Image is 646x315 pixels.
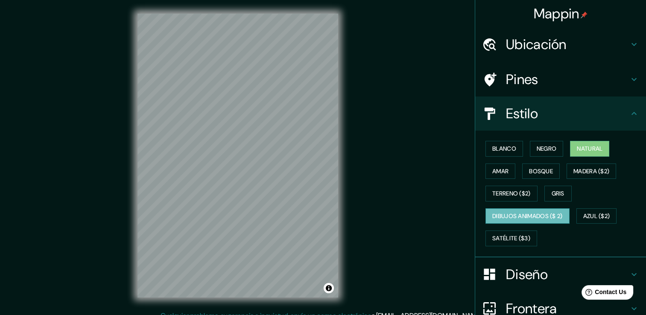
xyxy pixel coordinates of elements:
font: Dibujos animados ($ 2) [492,211,563,222]
div: Ubicación [475,27,646,61]
font: Bosque [529,166,553,177]
button: Terreno ($2) [485,186,538,201]
h4: Ubicación [506,36,629,53]
button: Madera ($2) [567,163,616,179]
font: Blanco [492,143,516,154]
button: Natural [570,141,609,157]
img: pin-icon.png [581,12,588,18]
h4: Diseño [506,266,629,283]
div: Pines [475,62,646,96]
button: Blanco [485,141,523,157]
font: Azul ($2) [583,211,610,222]
canvas: Mapa [137,14,338,297]
button: Gris [544,186,572,201]
font: Mappin [534,5,579,23]
button: Alternar atribución [324,283,334,293]
h4: Estilo [506,105,629,122]
div: Estilo [475,96,646,131]
font: Satélite ($3) [492,233,530,244]
button: Satélite ($3) [485,230,537,246]
font: Madera ($2) [573,166,609,177]
h4: Pines [506,71,629,88]
button: Azul ($2) [576,208,617,224]
div: Diseño [475,257,646,292]
iframe: Help widget launcher [570,282,637,306]
button: Negro [530,141,564,157]
font: Natural [577,143,602,154]
font: Terreno ($2) [492,188,531,199]
font: Amar [492,166,509,177]
font: Gris [552,188,564,199]
button: Dibujos animados ($ 2) [485,208,570,224]
font: Negro [537,143,557,154]
button: Amar [485,163,515,179]
button: Bosque [522,163,560,179]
